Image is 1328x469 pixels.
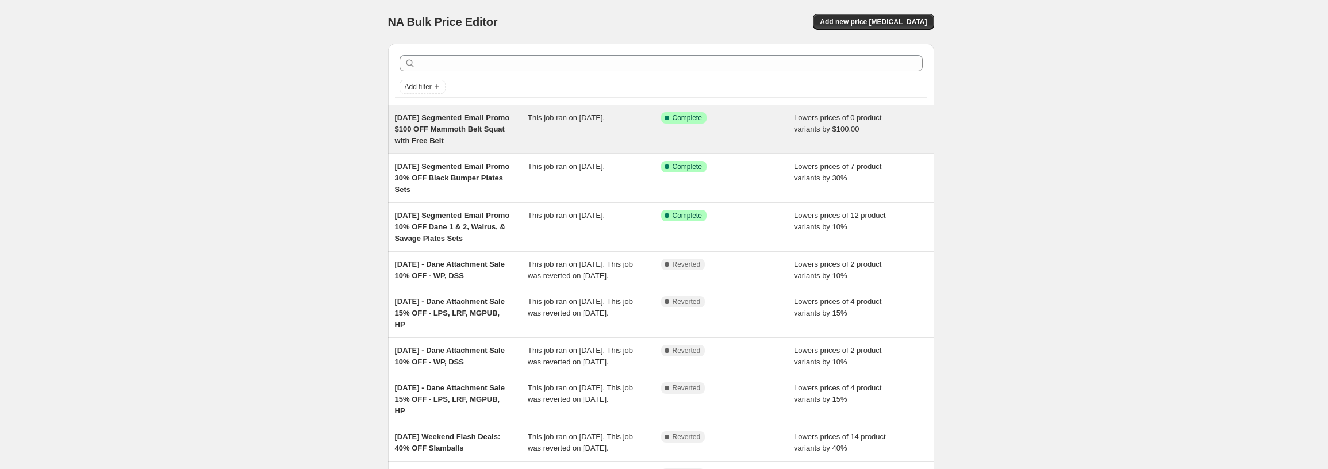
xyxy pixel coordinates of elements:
span: Reverted [673,432,701,441]
span: Lowers prices of 4 product variants by 15% [794,383,881,403]
span: [DATE] - Dane Attachment Sale 10% OFF - WP, DSS [395,346,505,366]
span: [DATE] - Dane Attachment Sale 15% OFF - LPS, LRF, MGPUB, HP [395,297,505,329]
span: Lowers prices of 14 product variants by 40% [794,432,886,452]
span: Reverted [673,346,701,355]
span: Reverted [673,383,701,393]
span: This job ran on [DATE]. This job was reverted on [DATE]. [528,383,633,403]
span: Complete [673,211,702,220]
span: This job ran on [DATE]. This job was reverted on [DATE]. [528,260,633,280]
span: This job ran on [DATE]. [528,162,605,171]
span: Lowers prices of 12 product variants by 10% [794,211,886,231]
span: Reverted [673,260,701,269]
span: Lowers prices of 2 product variants by 10% [794,346,881,366]
button: Add filter [400,80,446,94]
span: Complete [673,113,702,122]
span: [DATE] - Dane Attachment Sale 10% OFF - WP, DSS [395,260,505,280]
span: This job ran on [DATE]. [528,113,605,122]
span: [DATE] Segmented Email Promo 10% OFF Dane 1 & 2, Walrus, & Savage Plates Sets [395,211,510,243]
span: Lowers prices of 4 product variants by 15% [794,297,881,317]
span: This job ran on [DATE]. This job was reverted on [DATE]. [528,432,633,452]
span: [DATE] Weekend Flash Deals: 40% OFF Slamballs [395,432,501,452]
span: Lowers prices of 0 product variants by $100.00 [794,113,881,133]
span: Reverted [673,297,701,306]
span: This job ran on [DATE]. [528,211,605,220]
span: This job ran on [DATE]. This job was reverted on [DATE]. [528,297,633,317]
span: Lowers prices of 7 product variants by 30% [794,162,881,182]
span: [DATE] Segmented Email Promo $100 OFF Mammoth Belt Squat with Free Belt [395,113,510,145]
span: Lowers prices of 2 product variants by 10% [794,260,881,280]
span: [DATE] Segmented Email Promo 30% OFF Black Bumper Plates Sets [395,162,510,194]
button: Add new price [MEDICAL_DATA] [813,14,934,30]
span: Complete [673,162,702,171]
span: [DATE] - Dane Attachment Sale 15% OFF - LPS, LRF, MGPUB, HP [395,383,505,415]
span: NA Bulk Price Editor [388,16,498,28]
span: This job ran on [DATE]. This job was reverted on [DATE]. [528,346,633,366]
span: Add filter [405,82,432,91]
span: Add new price [MEDICAL_DATA] [820,17,927,26]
